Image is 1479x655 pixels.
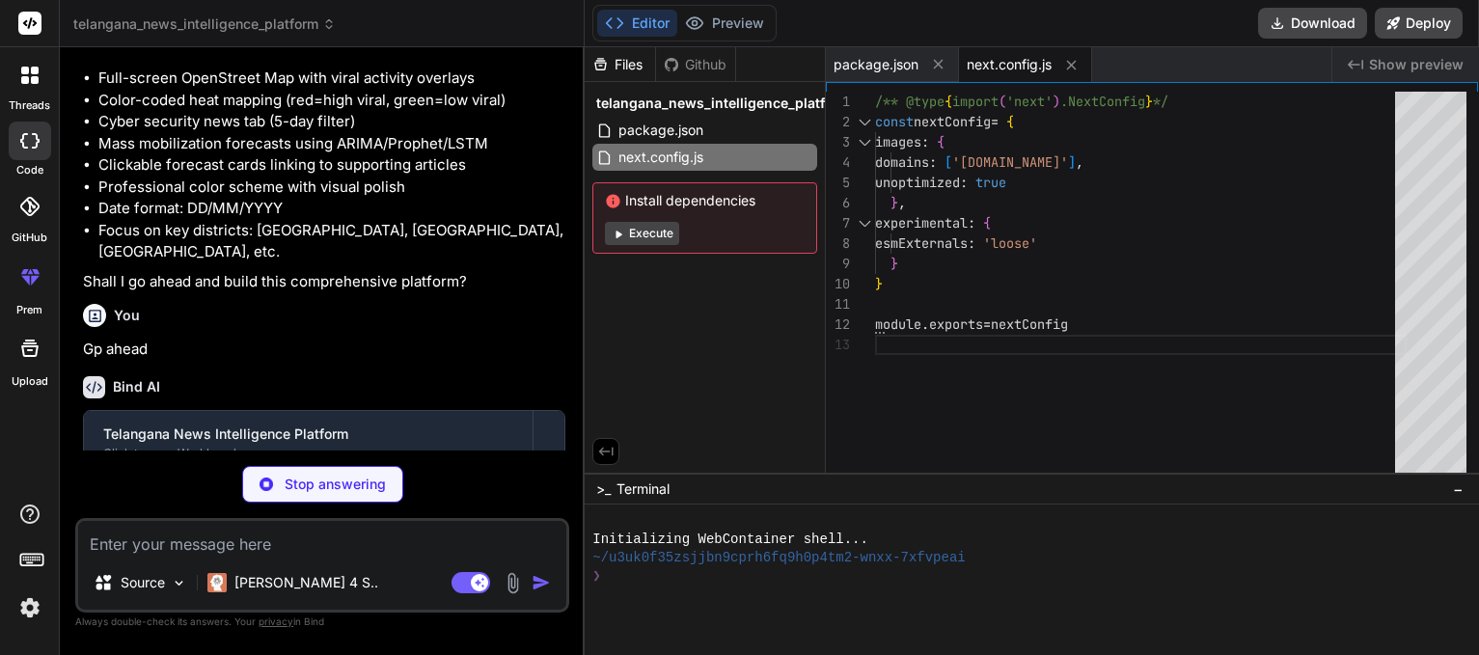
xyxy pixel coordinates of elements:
[826,152,850,173] div: 4
[1060,93,1145,110] span: .NextConfig
[1449,474,1467,505] button: −
[1006,113,1014,130] span: {
[921,315,929,333] span: .
[234,573,378,592] p: [PERSON_NAME] 4 S..
[12,373,48,390] label: Upload
[113,377,160,396] h6: Bind AI
[875,174,960,191] span: unoptimized
[592,567,600,586] span: ❯
[826,254,850,274] div: 9
[826,112,850,132] div: 2
[826,173,850,193] div: 5
[592,531,868,549] span: Initializing WebContainer shell...
[98,133,565,155] li: Mass mobilization forecasts using ARIMA/Prophet/LSTM
[616,146,705,169] span: next.config.js
[1076,153,1083,171] span: ,
[991,315,1068,333] span: nextConfig
[585,55,655,74] div: Files
[1369,55,1464,74] span: Show preview
[852,213,877,233] div: Click to collapse the range.
[875,275,883,292] span: }
[84,411,533,475] button: Telangana News Intelligence PlatformClick to open Workbench
[1006,93,1053,110] span: 'next'
[532,573,551,592] img: icon
[9,97,50,114] label: threads
[834,55,918,74] span: package.json
[826,132,850,152] div: 3
[826,314,850,335] div: 12
[171,575,187,591] img: Pick Models
[952,93,999,110] span: import
[945,153,952,171] span: [
[16,162,43,178] label: code
[83,339,565,361] p: Gp ahead
[596,94,852,113] span: telangana_news_intelligence_platform
[73,14,336,34] span: telangana_news_intelligence_platform
[207,573,227,592] img: Claude 4 Sonnet
[1053,93,1060,110] span: )
[952,153,1068,171] span: '[DOMAIN_NAME]'
[605,222,679,245] button: Execute
[98,111,565,133] li: Cyber security news tab (5-day filter)
[898,194,906,211] span: ,
[983,234,1037,252] span: 'loose'
[968,234,975,252] span: :
[826,193,850,213] div: 6
[656,55,735,74] div: Github
[983,315,991,333] span: =
[98,198,565,220] li: Date format: DD/MM/YYYY
[826,92,850,112] div: 1
[597,10,677,37] button: Editor
[75,613,569,631] p: Always double-check its answers. Your in Bind
[114,306,140,325] h6: You
[103,446,513,461] div: Click to open Workbench
[677,10,772,37] button: Preview
[991,113,999,130] span: =
[826,274,850,294] div: 10
[1068,153,1076,171] span: ]
[826,294,850,314] div: 11
[826,213,850,233] div: 7
[98,90,565,112] li: Color-coded heat mapping (red=high viral, green=low viral)
[937,133,945,150] span: {
[605,191,805,210] span: Install dependencies
[103,424,513,444] div: Telangana News Intelligence Platform
[16,302,42,318] label: prem
[852,112,877,132] div: Click to collapse the range.
[98,220,565,263] li: Focus on key districts: [GEOGRAPHIC_DATA], [GEOGRAPHIC_DATA], [GEOGRAPHIC_DATA], etc.
[826,335,850,355] div: 13
[890,255,898,272] span: }
[875,153,929,171] span: domains
[14,591,46,624] img: settings
[1453,479,1464,499] span: −
[502,572,524,594] img: attachment
[875,214,968,232] span: experimental
[960,174,968,191] span: :
[975,174,1006,191] span: true
[999,93,1006,110] span: (
[826,233,850,254] div: 8
[98,154,565,177] li: Clickable forecast cards linking to supporting articles
[875,234,968,252] span: esmExternals
[968,214,975,232] span: :
[852,132,877,152] div: Click to collapse the range.
[98,177,565,199] li: Professional color scheme with visual polish
[12,230,47,246] label: GitHub
[1375,8,1463,39] button: Deploy
[1145,93,1153,110] span: }
[121,573,165,592] p: Source
[1258,8,1367,39] button: Download
[875,315,921,333] span: module
[616,479,670,499] span: Terminal
[616,119,705,142] span: package.json
[914,113,991,130] span: nextConfig
[83,271,565,293] p: Shall I go ahead and build this comprehensive platform?
[890,194,898,211] span: }
[592,549,965,567] span: ~/u3uk0f35zsjjbn9cprh6fq9h0p4tm2-wnxx-7xfvpeai
[983,214,991,232] span: {
[259,615,293,627] span: privacy
[875,113,914,130] span: const
[929,315,983,333] span: exports
[285,475,386,494] p: Stop answering
[98,68,565,90] li: Full-screen OpenStreet Map with viral activity overlays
